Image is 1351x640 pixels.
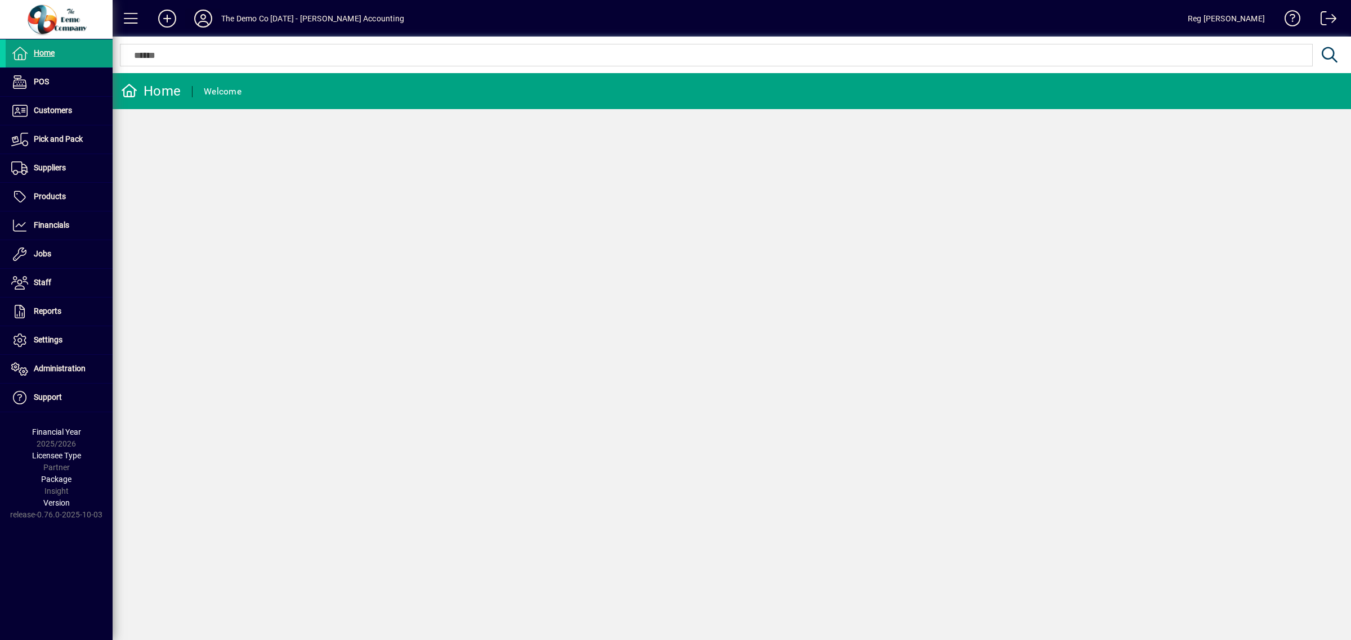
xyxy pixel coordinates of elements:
[34,307,61,316] span: Reports
[34,48,55,57] span: Home
[34,393,62,402] span: Support
[34,192,66,201] span: Products
[6,68,113,96] a: POS
[32,451,81,460] span: Licensee Type
[6,269,113,297] a: Staff
[185,8,221,29] button: Profile
[34,364,86,373] span: Administration
[6,183,113,211] a: Products
[34,134,83,143] span: Pick and Pack
[6,384,113,412] a: Support
[121,82,181,100] div: Home
[6,298,113,326] a: Reports
[43,498,70,507] span: Version
[6,355,113,383] a: Administration
[34,77,49,86] span: POS
[1188,10,1265,28] div: Reg [PERSON_NAME]
[34,278,51,287] span: Staff
[149,8,185,29] button: Add
[1312,2,1337,39] a: Logout
[34,163,66,172] span: Suppliers
[34,335,62,344] span: Settings
[6,240,113,268] a: Jobs
[34,249,51,258] span: Jobs
[6,125,113,154] a: Pick and Pack
[6,211,113,240] a: Financials
[204,83,241,101] div: Welcome
[34,106,72,115] span: Customers
[6,154,113,182] a: Suppliers
[6,326,113,354] a: Settings
[34,220,69,229] span: Financials
[32,427,81,436] span: Financial Year
[221,10,404,28] div: The Demo Co [DATE] - [PERSON_NAME] Accounting
[41,475,71,484] span: Package
[6,97,113,125] a: Customers
[1276,2,1301,39] a: Knowledge Base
